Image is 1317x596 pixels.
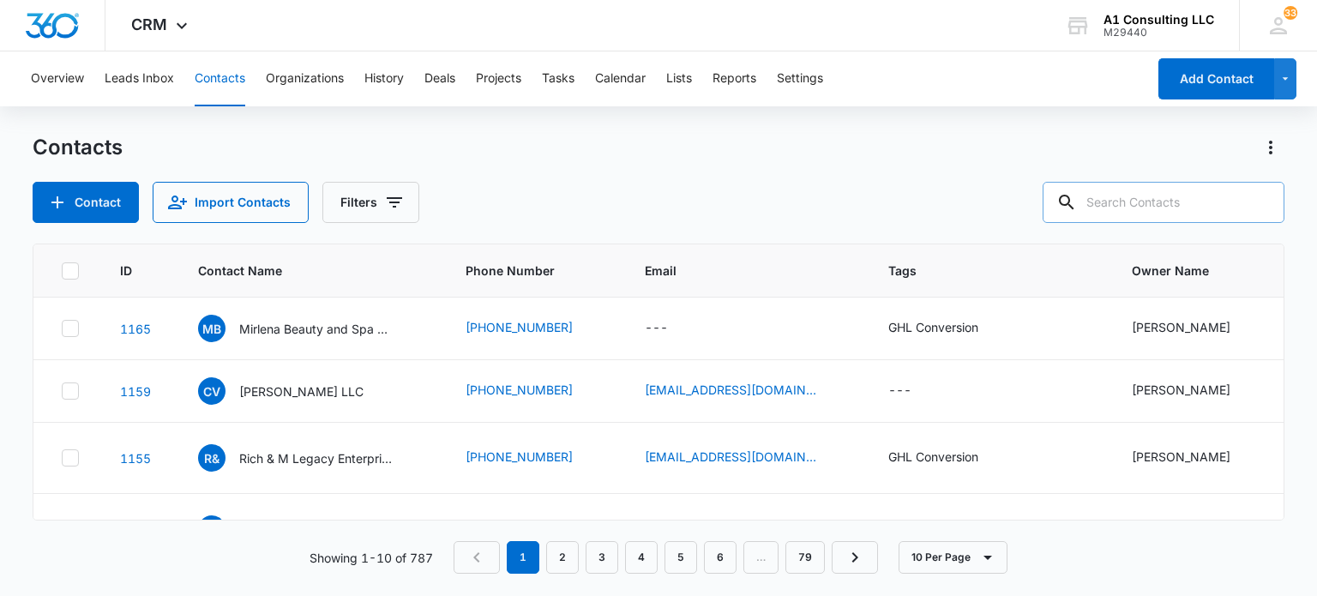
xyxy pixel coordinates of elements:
p: [PERSON_NAME] LLC [239,382,364,400]
div: account id [1104,27,1214,39]
div: account name [1104,13,1214,27]
button: 10 Per Page [899,541,1007,574]
div: Owner Name - Richard Coleman - Select to Edit Field [1132,448,1261,468]
button: Projects [476,51,521,106]
button: Calendar [595,51,646,106]
p: Rich & M Legacy Enterprises LLC [239,449,394,467]
div: [PERSON_NAME] and [PERSON_NAME] [1132,519,1303,537]
a: [EMAIL_ADDRESS][DOMAIN_NAME] [645,381,816,399]
a: Page 4 [625,541,658,574]
em: 1 [507,541,539,574]
a: Navigate to contact details page for Cristian VALENTIN LLC [120,384,151,399]
button: Actions [1257,134,1284,161]
div: [PERSON_NAME] [1132,381,1230,399]
div: [PERSON_NAME] [1132,318,1230,336]
span: ID [120,262,132,280]
div: Phone Number - 3479631217 - Select to Edit Field [466,318,604,339]
span: Phone Number [466,262,604,280]
span: CRM [131,15,167,33]
span: MB [198,315,226,342]
div: Contact Name - Cristian VALENTIN LLC - Select to Edit Field [198,377,394,405]
div: Tags - GHL Conversion - Select to Edit Field [888,519,1009,539]
div: notifications count [1284,6,1297,20]
div: Contact Name - Rich & M Legacy Enterprises LLC - Select to Edit Field [198,444,424,472]
div: GHL Conversion [888,318,978,336]
a: [EMAIL_ADDRESS][DOMAIN_NAME] [645,448,816,466]
button: Settings [777,51,823,106]
button: Lists [666,51,692,106]
button: Organizations [266,51,344,106]
a: Page 79 [785,541,825,574]
div: GHL Conversion [888,519,978,537]
a: Next Page [832,541,878,574]
a: [PHONE_NUMBER] [466,448,573,466]
div: [PERSON_NAME] [1132,448,1230,466]
a: [PHONE_NUMBER] [466,381,573,399]
div: Phone Number - 5514040327 - Select to Edit Field [466,381,604,401]
span: CV [198,377,226,405]
button: Reports [713,51,756,106]
div: Phone Number - 6094002304 - Select to Edit Field [466,448,604,468]
button: Add Contact [33,182,139,223]
div: --- [888,381,911,401]
a: [PHONE_NUMBER] [466,519,573,537]
button: Deals [424,51,455,106]
button: Overview [31,51,84,106]
div: Tags - GHL Conversion - Select to Edit Field [888,448,1009,468]
a: Navigate to contact details page for Mirlena Beauty and Spa LLC [120,322,151,336]
div: Phone Number - 5512151342 - Select to Edit Field [466,519,604,539]
div: Email - service@familyfreshlogistics.com - Select to Edit Field [645,381,847,401]
div: GHL Conversion [888,448,978,466]
a: Navigate to contact details page for Rich & M Legacy Enterprises LLC [120,451,151,466]
div: Email - - Select to Edit Field [645,318,699,339]
button: History [364,51,404,106]
span: Email [645,262,822,280]
button: Tasks [542,51,574,106]
a: [PHONE_NUMBER] [466,318,573,336]
div: Owner Name - Fineta Garcia - Select to Edit Field [1132,318,1261,339]
a: Page 6 [704,541,737,574]
button: Import Contacts [153,182,309,223]
button: Leads Inbox [105,51,174,106]
span: Contact Name [198,262,400,280]
a: [EMAIL_ADDRESS][DOMAIN_NAME] [645,519,816,537]
input: Search Contacts [1043,182,1284,223]
span: Tags [888,262,1066,280]
div: Email - richandmlegacy@gmail.com - Select to Edit Field [645,448,847,468]
p: Mirlena Beauty and Spa LLC [239,320,394,338]
div: Tags - - Select to Edit Field [888,381,942,401]
a: Page 5 [665,541,697,574]
div: Email - vanharper1124@gmail.com - Select to Edit Field [645,519,847,539]
span: SI [198,515,226,543]
span: R& [198,444,226,472]
button: Contacts [195,51,245,106]
p: Showing 1-10 of 787 [310,549,433,567]
div: Contact Name - Mirlena Beauty and Spa LLC - Select to Edit Field [198,315,424,342]
div: --- [645,318,668,339]
a: Page 2 [546,541,579,574]
span: 33 [1284,6,1297,20]
button: Add Contact [1158,58,1274,99]
button: Filters [322,182,419,223]
div: Contact Name - Sumethin2eat Inc - Select to Edit Field [198,515,369,543]
a: Page 3 [586,541,618,574]
div: Owner Name - Cristian Valentin - Select to Edit Field [1132,381,1261,401]
h1: Contacts [33,135,123,160]
div: Tags - GHL Conversion - Select to Edit Field [888,318,1009,339]
nav: Pagination [454,541,878,574]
